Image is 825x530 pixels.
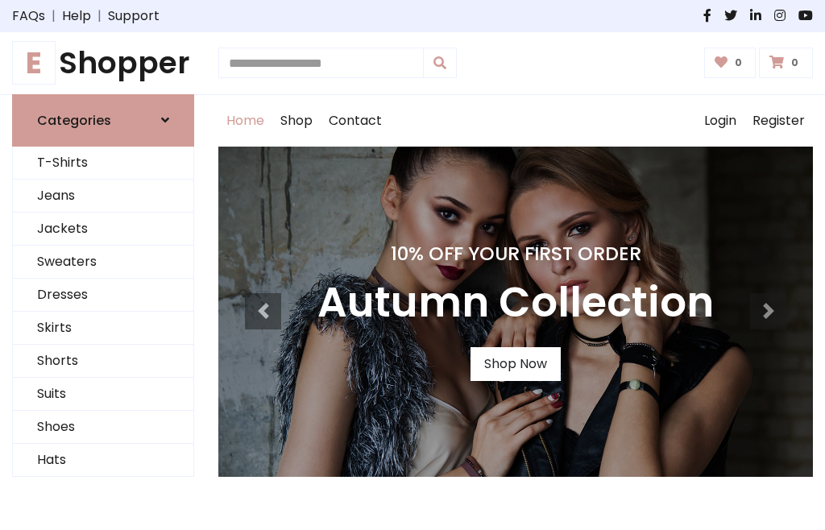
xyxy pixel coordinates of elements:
h3: Autumn Collection [317,278,714,328]
a: Jeans [13,180,193,213]
a: Hats [13,444,193,477]
a: Categories [12,94,194,147]
a: Skirts [13,312,193,345]
span: | [91,6,108,26]
a: Jackets [13,213,193,246]
a: 0 [759,48,813,78]
a: 0 [704,48,757,78]
a: Support [108,6,160,26]
h1: Shopper [12,45,194,81]
a: T-Shirts [13,147,193,180]
span: 0 [731,56,746,70]
a: Contact [321,95,390,147]
a: Login [696,95,744,147]
a: Help [62,6,91,26]
a: FAQs [12,6,45,26]
a: Dresses [13,279,193,312]
span: | [45,6,62,26]
span: 0 [787,56,802,70]
a: Suits [13,378,193,411]
a: Shop [272,95,321,147]
a: Register [744,95,813,147]
a: Shorts [13,345,193,378]
h4: 10% Off Your First Order [317,242,714,265]
a: Shop Now [471,347,561,381]
a: Shoes [13,411,193,444]
a: Sweaters [13,246,193,279]
a: EShopper [12,45,194,81]
span: E [12,41,56,85]
a: Home [218,95,272,147]
h6: Categories [37,113,111,128]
